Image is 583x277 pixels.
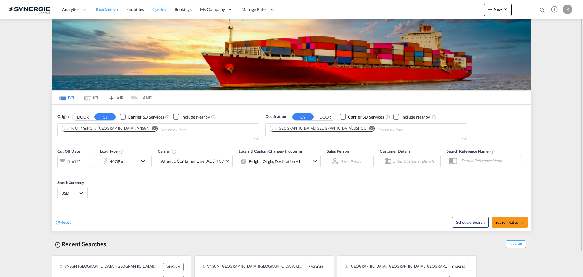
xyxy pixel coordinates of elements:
div: icon-magnify [539,7,546,16]
md-icon: The selected Trucker/Carrierwill be displayed in the rate results If the rates are from another f... [172,149,176,154]
div: 1/3 [265,137,467,142]
div: [DATE] [67,159,80,164]
div: CNSHA [449,263,469,271]
md-tab-item: AIR [104,91,128,104]
md-icon: icon-information-outline [119,149,124,154]
span: Reset [60,220,71,225]
span: Bookings [175,7,192,12]
md-icon: icon-chevron-down [312,158,319,165]
div: Press delete to remove this chip. [272,126,368,131]
div: Include Nearby [181,114,210,120]
md-icon: icon-refresh [55,220,60,225]
md-icon: Unchecked: Search for CY (Container Yard) services for all selected carriers.Checked : Search for... [385,115,390,119]
div: OriginDOOR CY Checkbox No InkUnchecked: Search for CY (Container Yard) services for all selected ... [52,105,531,231]
md-checkbox: Checkbox No Ink [340,114,384,120]
md-chips-wrap: Chips container. Use arrow keys to select chips. [269,124,437,135]
span: / Incoterms [283,149,302,154]
span: Carrier [158,149,176,154]
div: K [563,5,572,14]
div: VNSGN, Ho Chi Minh City (Saigon), Viet Nam, South East Asia, Asia Pacific [59,263,162,271]
button: CY [292,113,314,120]
button: CY [94,113,116,120]
md-checkbox: Checkbox No Ink [393,114,430,120]
md-pagination-wrapper: Use the left and right arrow keys to navigate between tabs [55,91,152,104]
md-chips-wrap: Chips container. Use arrow keys to select chips. [61,124,220,135]
button: Remove [148,126,157,132]
div: Houston, TX, USHOU [272,126,367,131]
span: Search Rates [495,220,524,225]
md-icon: Unchecked: Ignores neighbouring ports when fetching rates.Checked : Includes neighbouring ports w... [211,115,216,119]
span: Search Reference Name [447,149,495,154]
span: Cut Off Date [57,149,80,154]
div: Carrier SD Services [348,114,384,120]
md-icon: Your search will be saved by the below given name [490,149,495,154]
span: USD [61,190,78,196]
span: Customer Details [380,149,411,154]
md-tab-item: LCL [79,91,104,104]
md-datepicker: Select [57,167,62,175]
div: [DATE] [57,155,94,168]
div: Carrier SD Services [128,114,164,120]
md-icon: icon-chevron-down [139,158,150,165]
input: Search Reference Name [458,156,521,165]
span: Load Type [100,149,124,154]
span: Sales Person [327,149,349,154]
input: Enter Customer Details [393,157,438,166]
span: Quotes [152,7,166,12]
input: Chips input. [160,125,218,135]
div: Include Nearby [401,114,430,120]
div: Press delete to remove this chip. [64,126,151,131]
div: VNSGN, Ho Chi Minh City (Saigon), Viet Nam, South East Asia, Asia Pacific [202,263,304,271]
div: VNSGN [306,263,326,271]
span: Analytics [62,6,79,12]
div: 1/3 [57,137,259,142]
span: Rate Search [96,6,118,12]
md-icon: icon-arrow-right [520,221,524,225]
span: Help [549,4,560,15]
span: New [486,7,509,12]
div: icon-refreshReset [55,219,71,226]
div: VNSGN [163,263,184,271]
span: Destination [265,114,286,120]
div: Freight Origin Destination Factory Stuffingicon-chevron-down [239,155,321,167]
span: Manage Rates [241,6,267,12]
span: Locals & Custom Charges [239,149,303,154]
button: Remove [365,126,374,132]
button: Search Ratesicon-arrow-right [492,217,528,228]
md-select: Sales Person [340,157,363,166]
img: 1f56c880d42311ef80fc7dca854c8e59.png [9,3,50,16]
md-icon: Unchecked: Search for CY (Container Yard) services for all selected carriers.Checked : Search for... [165,115,170,119]
button: Note: By default Schedule search will only considerorigin ports, destination ports and cut off da... [452,217,489,228]
div: Help [549,4,563,15]
img: LCL+%26+FCL+BACKGROUND.png [52,19,531,90]
md-icon: icon-magnify [539,7,546,13]
div: Freight Origin Destination Factory Stuffing [249,157,301,166]
span: Atlantic Container Line (ACL) +39 [161,158,224,164]
input: Chips input. [377,125,435,135]
md-icon: Unchecked: Ignores neighbouring ports when fetching rates.Checked : Includes neighbouring ports w... [432,115,437,119]
md-select: Select Currency: $ USDUnited States Dollar [61,189,84,197]
md-checkbox: Checkbox No Ink [120,114,164,120]
md-tab-item: FCL [55,91,79,104]
div: Ho Chi Minh City (Saigon), VNSGN [64,126,149,131]
md-icon: icon-chevron-down [502,5,509,13]
span: Origin [57,114,68,120]
span: My Company [200,6,225,12]
span: Search Currency [57,180,84,185]
md-checkbox: Checkbox No Ink [173,114,210,120]
div: 40GP x1 [110,157,125,166]
md-icon: icon-plus 400-fg [486,5,494,13]
md-tab-item: LAND [128,91,152,104]
div: CNSHA, Shanghai, China, Greater China & Far East Asia, Asia Pacific [345,263,447,271]
button: icon-plus 400-fgNewicon-chevron-down [484,4,512,16]
span: Enquiries [126,7,144,12]
md-icon: icon-backup-restore [54,241,61,248]
button: DOOR [315,113,336,120]
div: 40GP x1icon-chevron-down [100,155,152,167]
button: DOOR [72,113,94,120]
md-icon: icon-airplane [108,94,115,99]
span: Show All [506,240,526,248]
div: Recent Searches [52,237,109,251]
